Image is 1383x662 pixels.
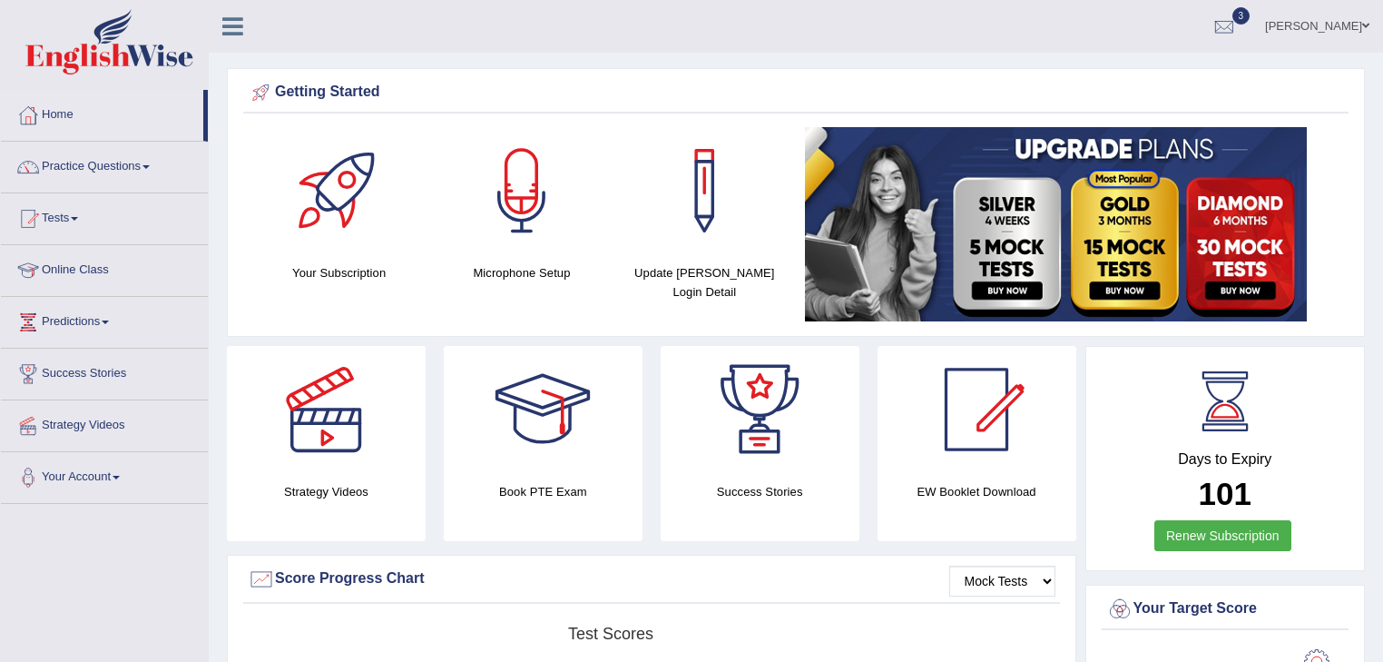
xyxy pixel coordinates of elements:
div: Score Progress Chart [248,566,1055,593]
h4: Success Stories [661,482,859,501]
a: Success Stories [1,349,208,394]
h4: EW Booklet Download [878,482,1076,501]
a: Practice Questions [1,142,208,187]
a: Your Account [1,452,208,498]
tspan: Test scores [568,625,653,643]
a: Home [1,90,203,135]
h4: Days to Expiry [1106,451,1345,468]
h4: Microphone Setup [439,263,603,282]
a: Renew Subscription [1154,520,1291,551]
div: Getting Started [248,79,1344,106]
h4: Book PTE Exam [444,482,642,501]
h4: Your Subscription [257,263,421,282]
span: 3 [1232,7,1251,25]
b: 101 [1199,476,1251,511]
div: Your Target Score [1106,596,1345,623]
a: Tests [1,193,208,239]
h4: Update [PERSON_NAME] Login Detail [623,263,787,301]
a: Predictions [1,297,208,342]
a: Online Class [1,245,208,291]
a: Strategy Videos [1,400,208,446]
img: small5.jpg [805,127,1307,321]
h4: Strategy Videos [227,482,426,501]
